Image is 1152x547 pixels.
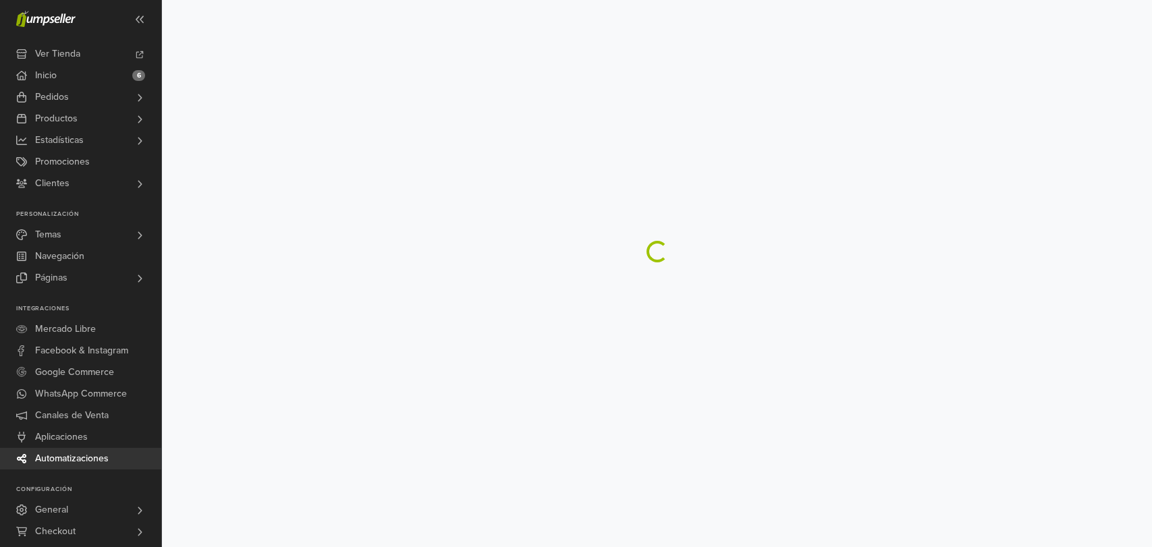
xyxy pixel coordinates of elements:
[16,210,161,219] p: Personalización
[35,173,70,194] span: Clientes
[16,305,161,313] p: Integraciones
[35,267,67,289] span: Páginas
[35,362,114,383] span: Google Commerce
[35,405,109,426] span: Canales de Venta
[35,129,84,151] span: Estadísticas
[16,486,161,494] p: Configuración
[35,340,128,362] span: Facebook & Instagram
[35,383,127,405] span: WhatsApp Commerce
[35,65,57,86] span: Inicio
[35,86,69,108] span: Pedidos
[35,151,90,173] span: Promociones
[35,43,80,65] span: Ver Tienda
[35,521,76,542] span: Checkout
[35,224,61,246] span: Temas
[35,448,109,469] span: Automatizaciones
[132,70,145,81] span: 6
[35,108,78,129] span: Productos
[35,318,96,340] span: Mercado Libre
[35,246,84,267] span: Navegación
[35,499,68,521] span: General
[35,426,88,448] span: Aplicaciones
